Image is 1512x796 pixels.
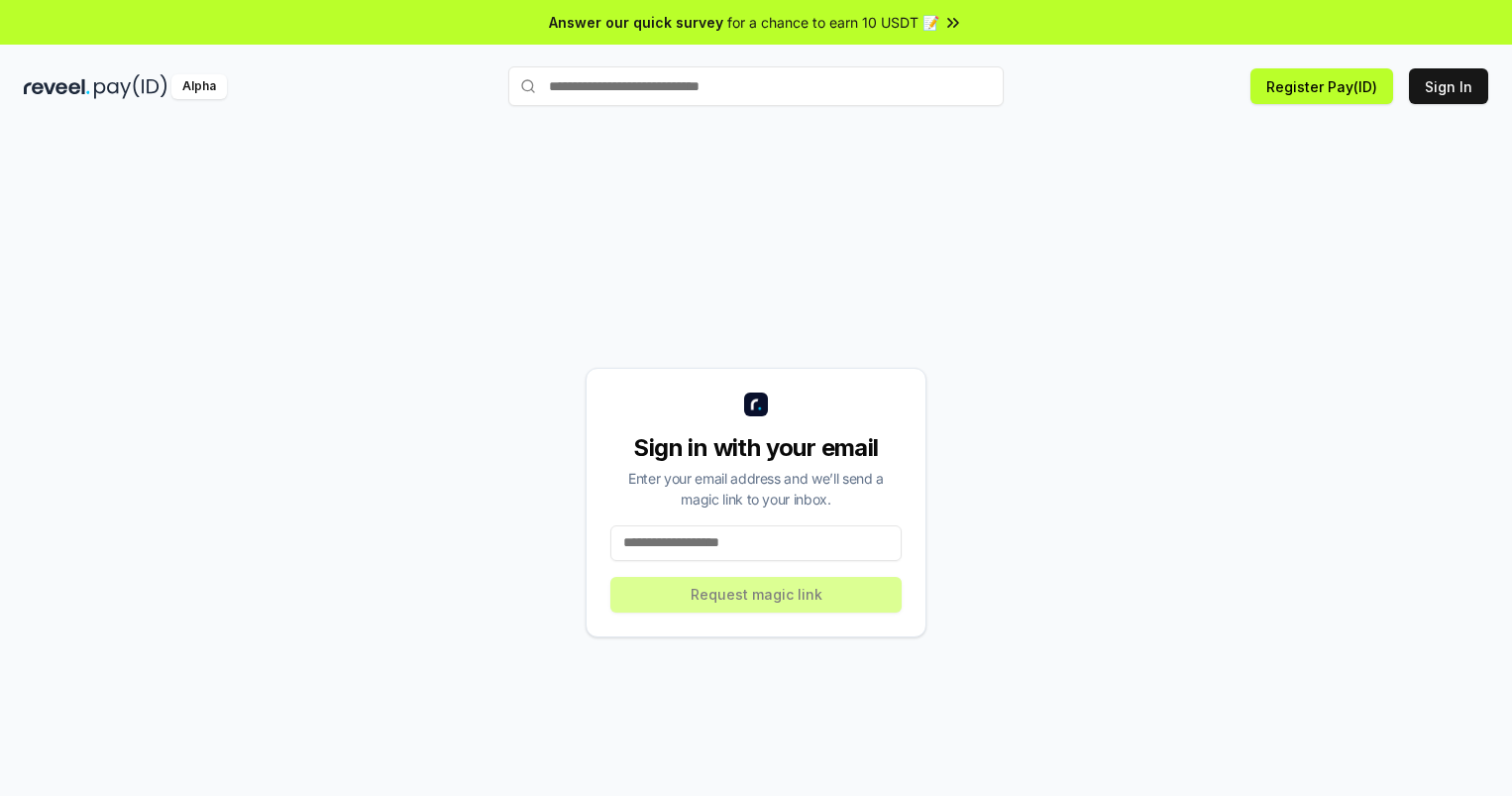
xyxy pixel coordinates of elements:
img: reveel_dark [24,74,90,99]
button: Register Pay(ID) [1250,68,1393,104]
img: logo_small [744,393,768,416]
button: Sign In [1409,68,1488,104]
img: pay_id [94,74,167,99]
div: Sign in with your email [610,432,902,464]
div: Enter your email address and we’ll send a magic link to your inbox. [610,468,902,510]
span: for a chance to earn 10 USDT 📝 [727,12,939,33]
div: Alpha [171,74,227,99]
span: Answer our quick survey [549,12,723,33]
